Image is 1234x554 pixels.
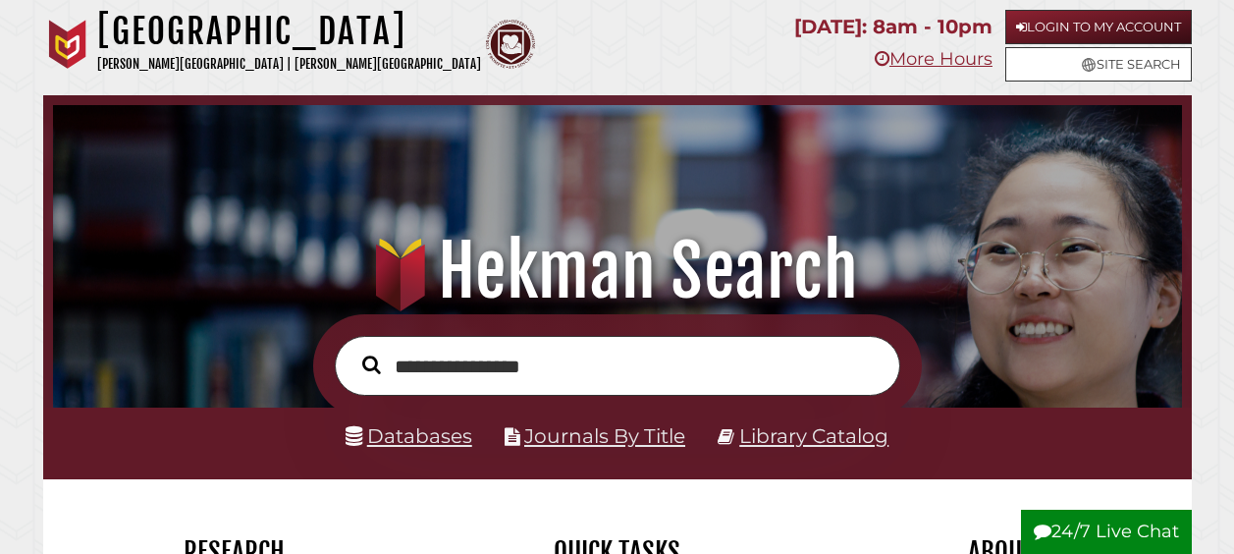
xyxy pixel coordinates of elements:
h1: [GEOGRAPHIC_DATA] [97,10,481,53]
a: Databases [346,424,472,448]
button: Search [352,351,391,379]
a: Site Search [1005,47,1192,82]
i: Search [362,355,381,374]
p: [DATE]: 8am - 10pm [794,10,993,44]
h1: Hekman Search [71,228,1162,314]
img: Calvin Theological Seminary [486,20,535,69]
a: Login to My Account [1005,10,1192,44]
a: More Hours [875,48,993,70]
img: Calvin University [43,20,92,69]
a: Library Catalog [739,424,888,448]
p: [PERSON_NAME][GEOGRAPHIC_DATA] | [PERSON_NAME][GEOGRAPHIC_DATA] [97,53,481,76]
a: Journals By Title [524,424,685,448]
